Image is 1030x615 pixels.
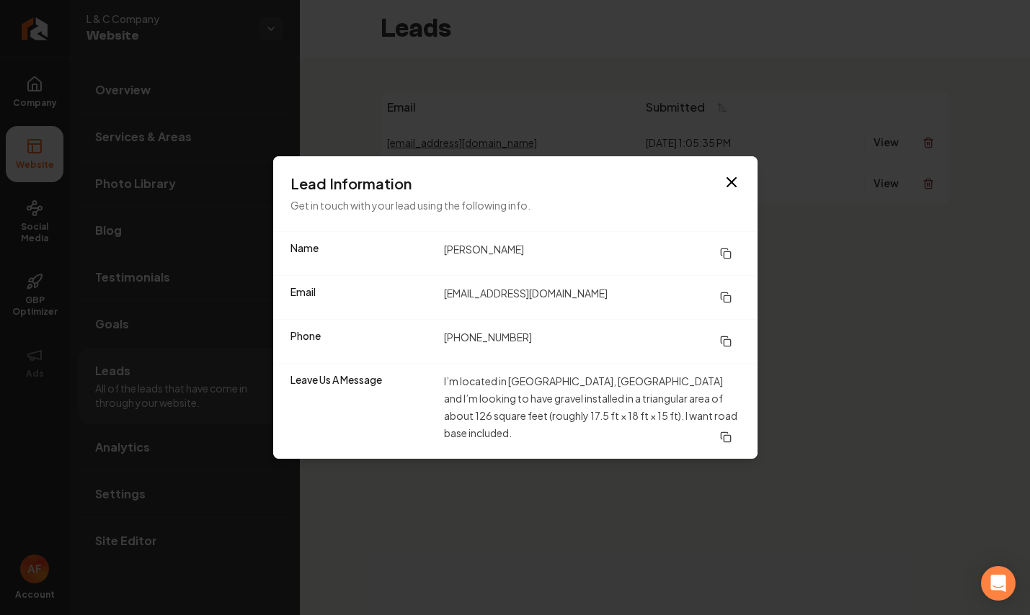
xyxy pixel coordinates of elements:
h3: Lead Information [290,174,740,194]
dt: Leave Us A Message [290,372,432,450]
dt: Name [290,241,432,266]
dd: [PHONE_NUMBER] [444,328,740,354]
dd: I’m located in [GEOGRAPHIC_DATA], [GEOGRAPHIC_DATA] and I’m looking to have gravel installed in a... [444,372,740,450]
dd: [PERSON_NAME] [444,241,740,266]
dt: Phone [290,328,432,354]
p: Get in touch with your lead using the following info. [290,197,740,214]
dt: Email [290,284,432,310]
dd: [EMAIL_ADDRESS][DOMAIN_NAME] [444,284,740,310]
